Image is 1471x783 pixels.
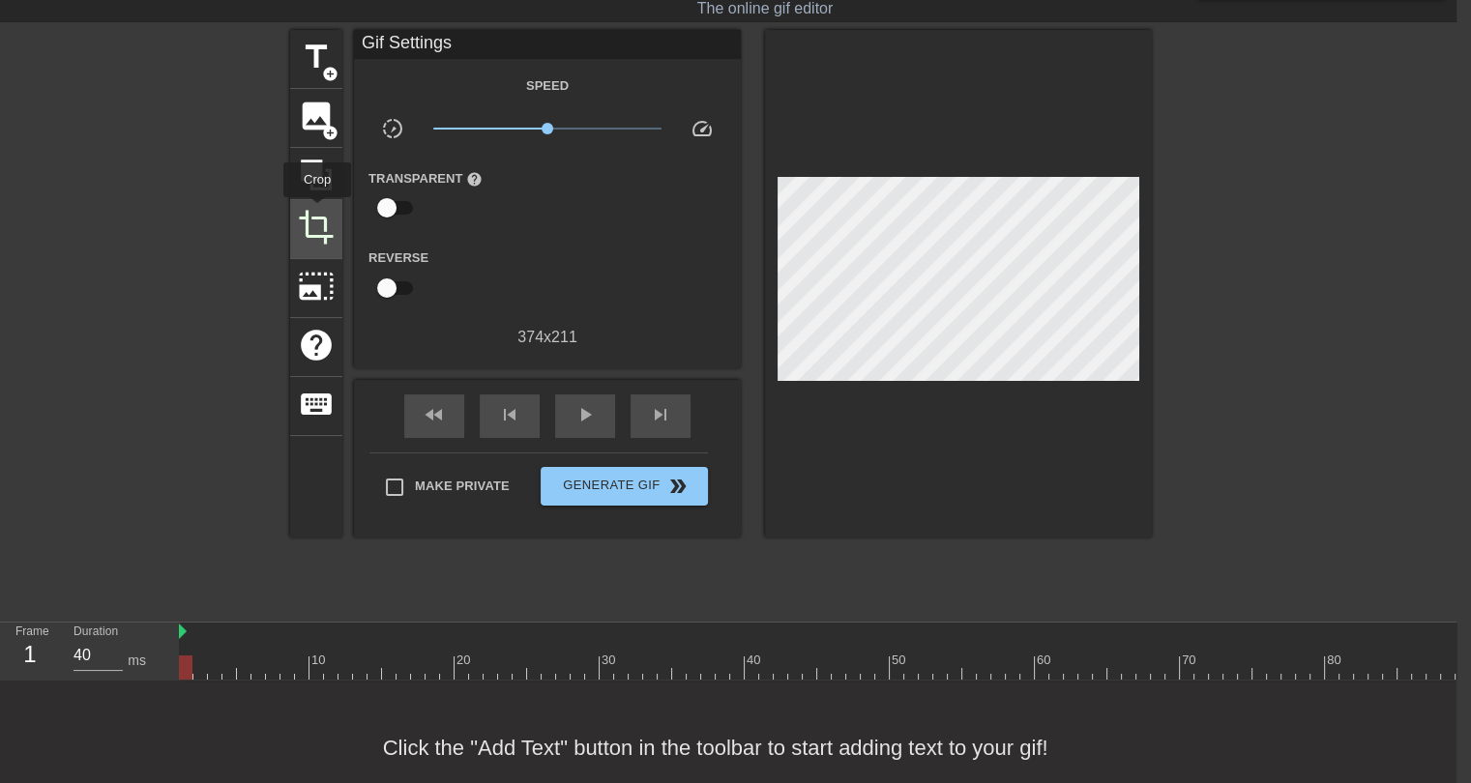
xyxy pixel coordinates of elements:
label: Duration [74,626,118,638]
div: 60 [1037,651,1054,670]
label: Transparent [368,169,483,188]
div: 10 [311,651,329,670]
span: help [466,171,483,188]
div: 374 x 211 [354,326,741,349]
div: 80 [1327,651,1344,670]
span: add_circle [322,125,338,141]
span: Generate Gif [548,475,700,498]
div: 70 [1182,651,1199,670]
div: 20 [456,651,474,670]
span: skip_previous [498,403,521,426]
span: Make Private [415,477,510,496]
span: crop [298,209,335,246]
span: photo_size_select_large [298,268,335,304]
span: skip_next [649,403,672,426]
span: add_circle [322,66,338,82]
div: 30 [602,651,619,670]
span: speed [691,117,714,140]
div: ms [128,651,146,671]
span: help [298,327,335,363]
div: 1 [15,637,44,672]
div: Frame [1,623,59,679]
span: keyboard [298,386,335,422]
button: Generate Gif [541,467,708,506]
span: title [298,39,335,75]
div: 40 [747,651,764,670]
span: play_arrow [574,403,597,426]
span: image [298,98,335,134]
label: Reverse [368,248,428,268]
div: 50 [892,651,909,670]
span: double_arrow [666,475,690,498]
span: fast_rewind [423,403,446,426]
label: Speed [526,76,569,96]
span: slow_motion_video [381,117,404,140]
div: Gif Settings [354,30,741,59]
